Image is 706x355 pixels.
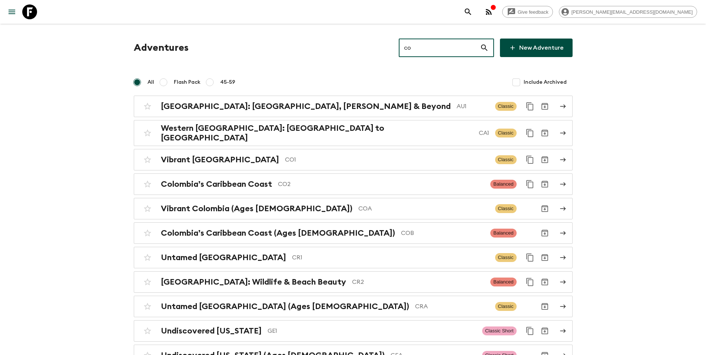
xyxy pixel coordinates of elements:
[401,229,485,238] p: COB
[161,253,286,262] h2: Untamed [GEOGRAPHIC_DATA]
[278,180,485,189] p: CO2
[134,40,189,55] h1: Adventures
[161,204,352,213] h2: Vibrant Colombia (Ages [DEMOGRAPHIC_DATA])
[352,278,485,286] p: CR2
[500,39,573,57] a: New Adventure
[523,152,537,167] button: Duplicate for 45-59
[134,222,573,244] a: Colombia’s Caribbean Coast (Ages [DEMOGRAPHIC_DATA])COBBalancedArchive
[399,37,480,58] input: e.g. AR1, Argentina
[457,102,489,111] p: AU1
[4,4,19,19] button: menu
[268,326,476,335] p: GE1
[358,204,489,213] p: COA
[461,4,475,19] button: search adventures
[514,9,553,15] span: Give feedback
[161,326,262,336] h2: Undiscovered [US_STATE]
[134,247,573,268] a: Untamed [GEOGRAPHIC_DATA]CR1ClassicDuplicate for 45-59Archive
[134,96,573,117] a: [GEOGRAPHIC_DATA]: [GEOGRAPHIC_DATA], [PERSON_NAME] & BeyondAU1ClassicDuplicate for 45-59Archive
[490,278,516,286] span: Balanced
[537,201,552,216] button: Archive
[161,123,473,143] h2: Western [GEOGRAPHIC_DATA]: [GEOGRAPHIC_DATA] to [GEOGRAPHIC_DATA]
[537,226,552,240] button: Archive
[495,155,517,164] span: Classic
[134,120,573,146] a: Western [GEOGRAPHIC_DATA]: [GEOGRAPHIC_DATA] to [GEOGRAPHIC_DATA]CA1ClassicDuplicate for 45-59Arc...
[502,6,553,18] a: Give feedback
[285,155,489,164] p: CO1
[482,326,517,335] span: Classic Short
[537,324,552,338] button: Archive
[148,79,154,86] span: All
[537,299,552,314] button: Archive
[490,180,516,189] span: Balanced
[537,250,552,265] button: Archive
[523,275,537,289] button: Duplicate for 45-59
[161,179,272,189] h2: Colombia’s Caribbean Coast
[523,99,537,114] button: Duplicate for 45-59
[537,99,552,114] button: Archive
[220,79,235,86] span: 45-59
[567,9,697,15] span: [PERSON_NAME][EMAIL_ADDRESS][DOMAIN_NAME]
[537,275,552,289] button: Archive
[134,149,573,170] a: Vibrant [GEOGRAPHIC_DATA]CO1ClassicDuplicate for 45-59Archive
[495,129,517,137] span: Classic
[134,296,573,317] a: Untamed [GEOGRAPHIC_DATA] (Ages [DEMOGRAPHIC_DATA])CRAClassicArchive
[479,129,489,137] p: CA1
[161,228,395,238] h2: Colombia’s Caribbean Coast (Ages [DEMOGRAPHIC_DATA])
[495,302,517,311] span: Classic
[134,271,573,293] a: [GEOGRAPHIC_DATA]: Wildlife & Beach BeautyCR2BalancedDuplicate for 45-59Archive
[537,177,552,192] button: Archive
[523,126,537,140] button: Duplicate for 45-59
[161,277,346,287] h2: [GEOGRAPHIC_DATA]: Wildlife & Beach Beauty
[134,173,573,195] a: Colombia’s Caribbean CoastCO2BalancedDuplicate for 45-59Archive
[495,253,517,262] span: Classic
[537,152,552,167] button: Archive
[523,324,537,338] button: Duplicate for 45-59
[523,250,537,265] button: Duplicate for 45-59
[537,126,552,140] button: Archive
[495,204,517,213] span: Classic
[134,198,573,219] a: Vibrant Colombia (Ages [DEMOGRAPHIC_DATA])COAClassicArchive
[490,229,516,238] span: Balanced
[415,302,489,311] p: CRA
[495,102,517,111] span: Classic
[559,6,697,18] div: [PERSON_NAME][EMAIL_ADDRESS][DOMAIN_NAME]
[523,177,537,192] button: Duplicate for 45-59
[161,102,451,111] h2: [GEOGRAPHIC_DATA]: [GEOGRAPHIC_DATA], [PERSON_NAME] & Beyond
[292,253,489,262] p: CR1
[134,320,573,342] a: Undiscovered [US_STATE]GE1Classic ShortDuplicate for 45-59Archive
[524,79,567,86] span: Include Archived
[174,79,200,86] span: Flash Pack
[161,155,279,165] h2: Vibrant [GEOGRAPHIC_DATA]
[161,302,409,311] h2: Untamed [GEOGRAPHIC_DATA] (Ages [DEMOGRAPHIC_DATA])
